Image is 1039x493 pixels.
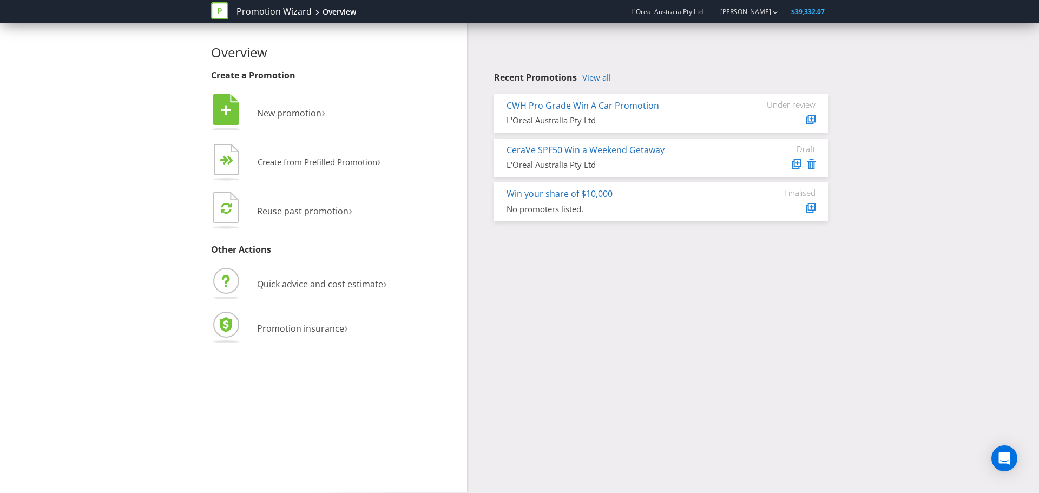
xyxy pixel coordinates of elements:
[221,202,232,214] tspan: 
[991,445,1017,471] div: Open Intercom Messenger
[751,188,816,198] div: Finalised
[344,318,348,336] span: ›
[321,103,325,121] span: ›
[507,159,734,170] div: L'Oreal Australia Pty Ltd
[582,73,611,82] a: View all
[211,71,459,81] h3: Create a Promotion
[257,278,383,290] span: Quick advice and cost estimate
[236,5,312,18] a: Promotion Wizard
[211,45,459,60] h2: Overview
[211,245,459,255] h3: Other Actions
[507,144,665,156] a: CeraVe SPF50 Win a Weekend Getaway
[507,203,734,215] div: No promoters listed.
[377,153,381,169] span: ›
[257,205,348,217] span: Reuse past promotion
[507,115,734,126] div: L'Oreal Australia Pty Ltd
[383,274,387,292] span: ›
[507,188,613,200] a: Win your share of $10,000
[257,323,344,334] span: Promotion insurance
[227,155,234,166] tspan: 
[257,107,321,119] span: New promotion
[211,323,348,334] a: Promotion insurance›
[791,7,825,16] span: $39,332.07
[348,201,352,219] span: ›
[211,141,382,185] button: Create from Prefilled Promotion›
[494,71,577,83] span: Recent Promotions
[323,6,356,17] div: Overview
[709,7,771,16] a: [PERSON_NAME]
[211,278,387,290] a: Quick advice and cost estimate›
[507,100,659,111] a: CWH Pro Grade Win A Car Promotion
[631,7,703,16] span: L'Oreal Australia Pty Ltd
[221,104,231,116] tspan: 
[258,156,377,167] span: Create from Prefilled Promotion
[751,144,816,154] div: Draft
[751,100,816,109] div: Under review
